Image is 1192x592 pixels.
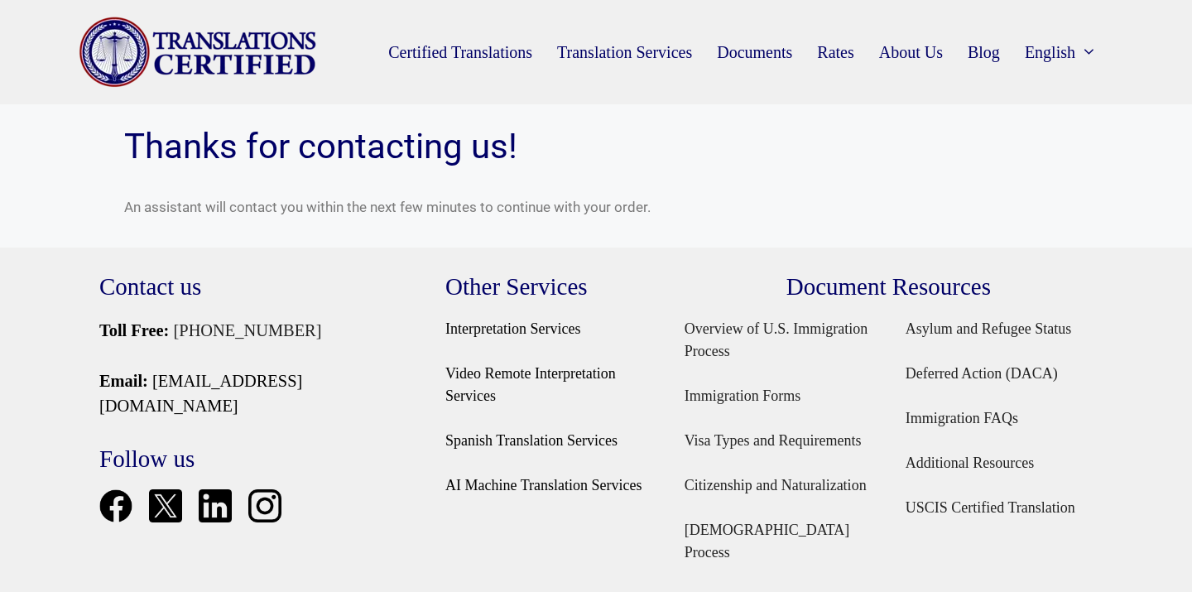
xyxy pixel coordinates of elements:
img: Facebook [99,489,132,522]
a: Interpretation Services [445,320,580,337]
img: X [149,489,182,522]
span: An assistant will contact you within the next few minutes to continue with your order. [124,199,651,215]
a: [EMAIL_ADDRESS][DOMAIN_NAME] [99,372,302,416]
strong: Email: [99,372,148,390]
a: USCIS Certified Translation [906,499,1075,516]
a: Certified Translations [376,33,545,71]
img: Instagram [248,489,281,522]
img: Translations Certified [79,17,317,88]
a: Immigration FAQs [906,410,1018,426]
span: English [1025,46,1075,59]
a: Spanish Translation Services [445,432,618,449]
a: English [1012,31,1113,73]
a: About Us [867,33,955,71]
a: Deferred Action (DACA) [906,365,1058,382]
a: Visa Types and Requirements [685,432,862,449]
nav: Primary [317,31,1114,73]
h3: Follow us [99,445,411,474]
a: Video Remote Interpretation Services [445,365,616,404]
a: Rates [805,33,866,71]
a: Overview of U.S. Immigration Process [685,320,868,359]
h1: Thanks for contacting us! [124,129,1068,164]
img: LinkedIn [199,489,232,522]
strong: Toll Free: [99,321,169,339]
h3: Contact us [99,272,411,301]
a: Blog [955,33,1012,71]
a: [PHONE_NUMBER] [174,321,322,339]
a: Additional Resources [906,455,1034,471]
a: AI Machine Translation Services [445,477,642,493]
a: Document Resources [786,273,991,300]
a: Immigration Forms [685,387,801,404]
a: Documents [704,33,805,71]
a: Translation Services [545,33,704,71]
a: Citizenship and Naturalization [685,477,867,493]
h3: Other Services [445,272,651,301]
a: [DEMOGRAPHIC_DATA] Process [685,522,850,561]
a: Asylum and Refugee Status [906,320,1071,337]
